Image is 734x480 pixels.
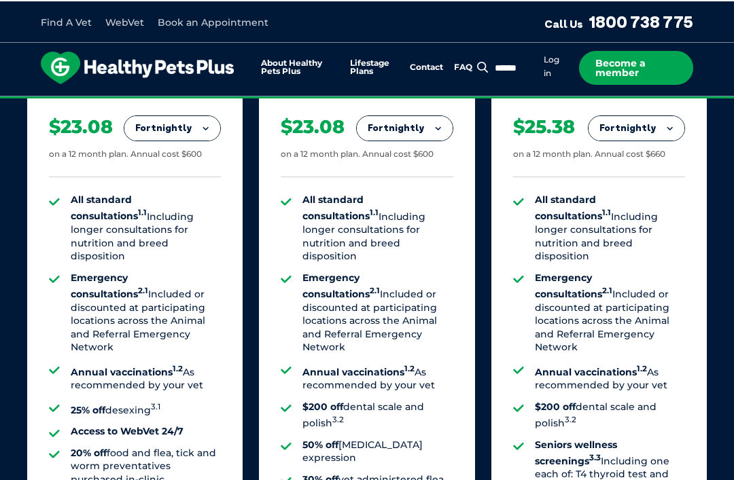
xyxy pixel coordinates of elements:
li: As recommended by your vet [535,361,685,391]
li: Including longer consultations for nutrition and breed disposition [71,192,221,262]
sup: 1.2 [404,363,415,372]
div: $23.08 [49,114,113,137]
span: Proactive, preventative wellness program designed to keep your pet healthier and happier for longer [113,95,621,107]
li: Including longer consultations for nutrition and breed disposition [302,192,453,262]
strong: Annual vaccinations [535,365,647,377]
li: Included or discounted at participating locations across the Animal and Referral Emergency Network [302,270,453,353]
a: Become a member [579,50,693,84]
sup: 1.1 [602,207,611,217]
strong: 20% off [71,445,107,458]
li: desexing [71,399,221,416]
a: FAQ [454,62,472,71]
a: Book an Appointment [158,15,268,27]
sup: 1.2 [173,363,183,372]
strong: Emergency consultations [302,270,380,299]
sup: 3.2 [332,413,344,423]
strong: $200 off [302,399,343,411]
strong: Access to WebVet 24/7 [71,424,183,436]
strong: 50% off [302,437,338,449]
li: Included or discounted at participating locations across the Animal and Referral Emergency Network [535,270,685,353]
sup: 1.1 [138,207,147,217]
strong: All standard consultations [302,192,379,221]
span: Call Us [544,16,583,29]
button: Fortnightly [589,115,684,139]
strong: Annual vaccinations [302,365,415,377]
strong: Emergency consultations [535,270,612,299]
li: As recommended by your vet [302,361,453,391]
strong: Seniors wellness screenings [535,437,617,466]
strong: $200 off [535,399,576,411]
strong: Annual vaccinations [71,365,183,377]
a: WebVet [105,15,144,27]
sup: 3.3 [589,451,601,461]
a: Log in [544,53,559,77]
strong: All standard consultations [71,192,147,221]
button: Fortnightly [124,115,220,139]
button: Fortnightly [357,115,453,139]
button: Search [474,59,491,73]
li: Including longer consultations for nutrition and breed disposition [535,192,685,262]
sup: 1.1 [370,207,379,217]
a: About Healthy Pets Plus [261,58,339,75]
div: $23.08 [281,114,345,137]
div: on a 12 month plan. Annual cost $660 [513,147,665,159]
a: Find A Vet [41,15,92,27]
li: dental scale and polish [535,399,685,429]
sup: 1.2 [637,363,647,372]
a: Call Us1800 738 775 [544,10,693,31]
div: on a 12 month plan. Annual cost $600 [49,147,202,159]
a: Contact [410,62,443,71]
sup: 3.1 [151,401,160,410]
li: As recommended by your vet [71,361,221,391]
a: Lifestage Plans [350,58,399,75]
sup: 2.1 [370,284,380,294]
li: dental scale and polish [302,399,453,429]
li: [MEDICAL_DATA] expression [302,437,453,464]
img: hpp-logo [41,50,234,83]
strong: Emergency consultations [71,270,148,299]
strong: 25% off [71,402,105,414]
div: on a 12 month plan. Annual cost $600 [281,147,434,159]
sup: 2.1 [138,284,148,294]
sup: 2.1 [602,284,612,294]
li: Included or discounted at participating locations across the Animal and Referral Emergency Network [71,270,221,353]
sup: 3.2 [565,413,576,423]
div: $25.38 [513,114,575,137]
strong: All standard consultations [535,192,611,221]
